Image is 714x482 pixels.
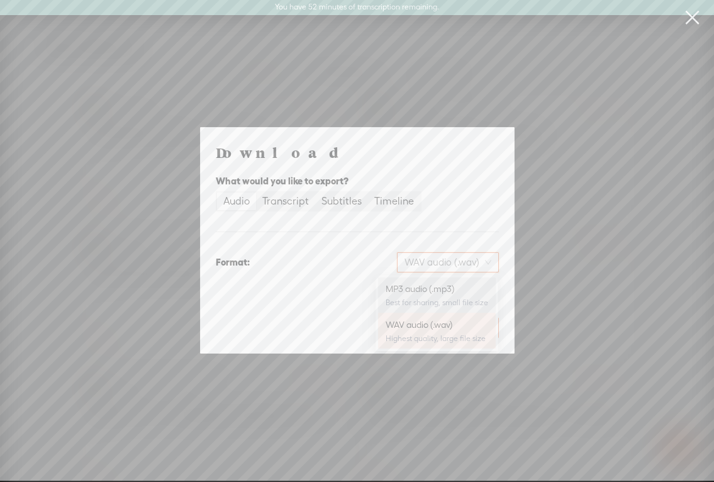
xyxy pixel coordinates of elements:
div: Audio [223,193,250,210]
h4: Download [216,143,499,162]
div: segmented control [216,191,421,211]
div: MP3 audio (.mp3) [386,283,488,295]
div: Subtitles [321,193,362,210]
div: Format: [216,255,250,270]
div: Best for sharing, small file size [386,298,488,308]
div: Highest quality, large file size [386,333,488,344]
div: Transcript [262,193,309,210]
div: WAV audio (.wav) [386,318,488,331]
div: Timeline [374,193,414,210]
div: What would you like to export? [216,174,499,189]
span: WAV audio (.wav) [404,253,491,272]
